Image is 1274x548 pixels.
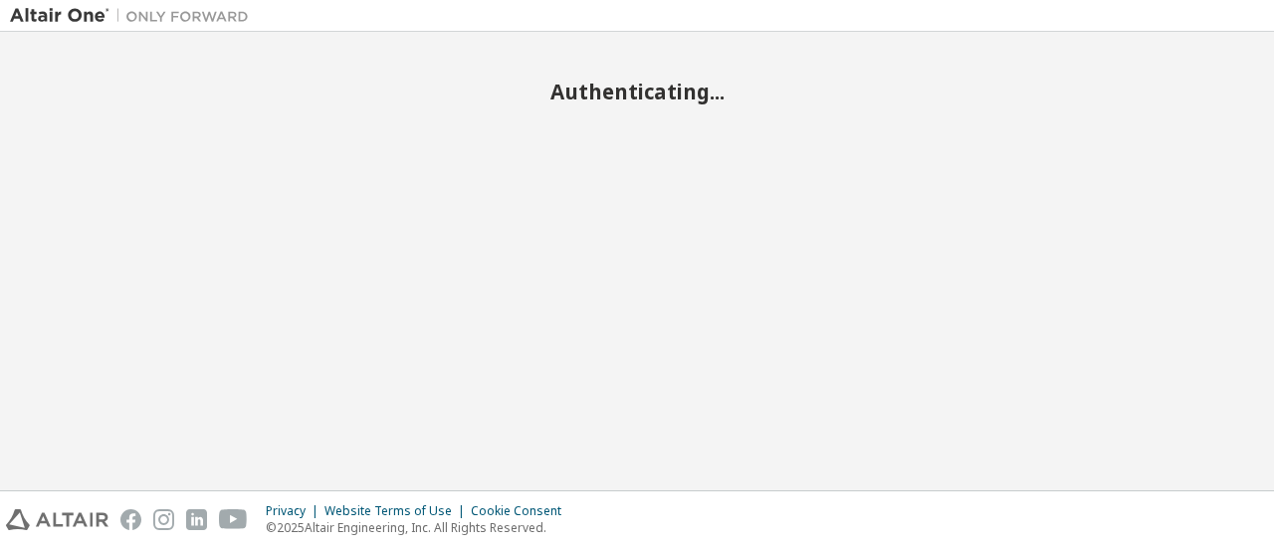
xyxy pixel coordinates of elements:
[120,509,141,530] img: facebook.svg
[266,503,324,519] div: Privacy
[219,509,248,530] img: youtube.svg
[10,6,259,26] img: Altair One
[471,503,573,519] div: Cookie Consent
[324,503,471,519] div: Website Terms of Use
[186,509,207,530] img: linkedin.svg
[266,519,573,536] p: © 2025 Altair Engineering, Inc. All Rights Reserved.
[10,79,1264,104] h2: Authenticating...
[153,509,174,530] img: instagram.svg
[6,509,108,530] img: altair_logo.svg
